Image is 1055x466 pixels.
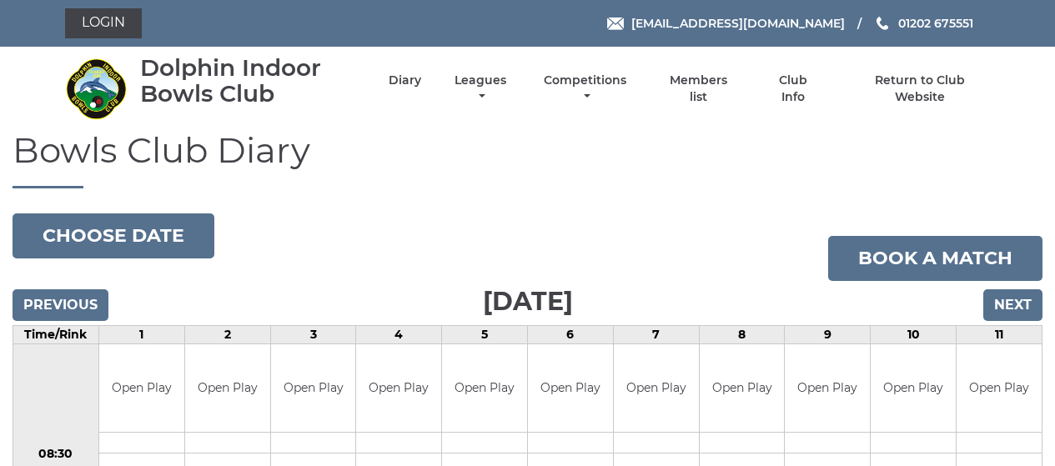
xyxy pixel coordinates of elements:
img: Email [607,18,624,30]
td: 11 [957,326,1042,344]
td: 10 [871,326,957,344]
td: Open Play [442,344,527,432]
td: 2 [184,326,270,344]
button: Choose date [13,213,214,258]
td: Open Play [99,344,184,432]
td: Open Play [528,344,613,432]
td: Open Play [356,344,441,432]
span: 01202 675551 [898,16,973,31]
td: Open Play [871,344,956,432]
a: Leagues [450,73,510,105]
td: 5 [442,326,528,344]
h1: Bowls Club Diary [13,131,1042,188]
td: 4 [356,326,442,344]
a: Phone us 01202 675551 [874,14,973,33]
img: Phone us [877,17,888,30]
td: 7 [613,326,699,344]
td: Open Play [185,344,270,432]
td: Open Play [271,344,356,432]
td: 9 [785,326,871,344]
td: 1 [98,326,184,344]
a: Club Info [766,73,821,105]
a: Diary [389,73,421,88]
td: Time/Rink [13,326,99,344]
span: [EMAIL_ADDRESS][DOMAIN_NAME] [631,16,845,31]
img: Dolphin Indoor Bowls Club [65,58,128,120]
td: 6 [528,326,614,344]
td: Open Play [700,344,785,432]
a: Members list [660,73,736,105]
td: Open Play [957,344,1042,432]
a: Book a match [828,236,1042,281]
td: 8 [699,326,785,344]
div: Dolphin Indoor Bowls Club [140,55,359,107]
td: 3 [270,326,356,344]
input: Previous [13,289,108,321]
td: Open Play [614,344,699,432]
a: Competitions [540,73,631,105]
a: Email [EMAIL_ADDRESS][DOMAIN_NAME] [607,14,845,33]
input: Next [983,289,1042,321]
a: Return to Club Website [849,73,990,105]
td: Open Play [785,344,870,432]
a: Login [65,8,142,38]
